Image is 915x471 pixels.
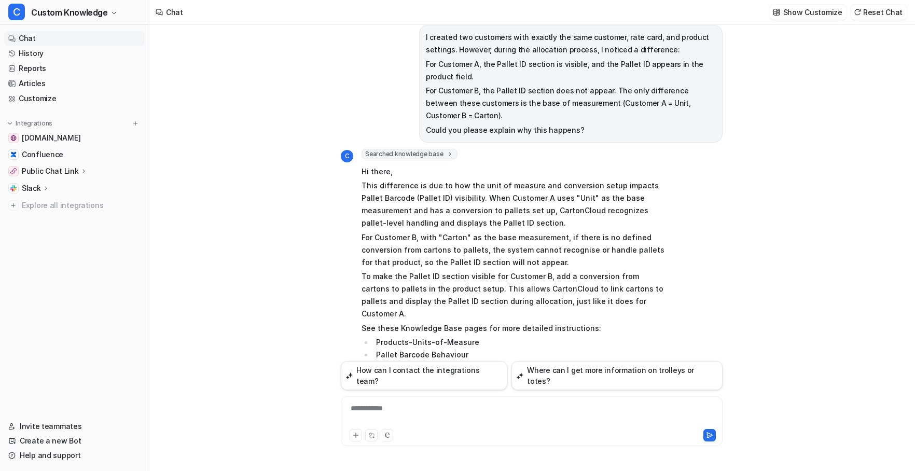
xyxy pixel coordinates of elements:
[341,361,507,390] button: How can I contact the integrations team?
[4,448,145,463] a: Help and support
[362,322,665,335] p: See these Knowledge Base pages for more detailed instructions:
[4,61,145,76] a: Reports
[362,270,665,320] p: To make the Pallet ID section visible for Customer B, add a conversion from cartons to pallets in...
[426,85,716,122] p: For Customer B, the Pallet ID section does not appear. The only difference between these customer...
[426,124,716,136] p: Could you please explain why this happens?
[4,46,145,61] a: History
[770,5,847,20] button: Show Customize
[511,361,723,390] button: Where can I get more information on trolleys or totes?
[16,119,52,128] p: Integrations
[166,7,183,18] div: Chat
[132,120,139,127] img: menu_add.svg
[10,185,17,191] img: Slack
[22,166,79,176] p: Public Chat Link
[10,135,17,141] img: help.cartoncloud.com
[4,419,145,434] a: Invite teammates
[4,131,145,145] a: help.cartoncloud.com[DOMAIN_NAME]
[4,147,145,162] a: ConfluenceConfluence
[22,183,41,193] p: Slack
[22,149,63,160] span: Confluence
[4,91,145,106] a: Customize
[426,31,716,56] p: I created two customers with exactly the same customer, rate card, and product settings. However,...
[4,31,145,46] a: Chat
[373,349,665,361] li: Pallet Barcode Behaviour
[362,231,665,269] p: For Customer B, with "Carton" as the base measurement, if there is no defined conversion from car...
[362,165,665,178] p: Hi there,
[362,149,457,159] span: Searched knowledge base
[362,179,665,229] p: This difference is due to how the unit of measure and conversion setup impacts Pallet Barcode (Pa...
[10,151,17,158] img: Confluence
[6,120,13,127] img: expand menu
[854,8,861,16] img: reset
[4,118,56,129] button: Integrations
[773,8,780,16] img: customize
[31,5,108,20] span: Custom Knowledge
[373,336,665,349] li: Products-Units-of-Measure
[4,76,145,91] a: Articles
[22,133,80,143] span: [DOMAIN_NAME]
[426,58,716,83] p: For Customer A, the Pallet ID section is visible, and the Pallet ID appears in the product field.
[851,5,907,20] button: Reset Chat
[22,197,141,214] span: Explore all integrations
[783,7,842,18] p: Show Customize
[8,4,25,20] span: C
[10,168,17,174] img: Public Chat Link
[8,200,19,211] img: explore all integrations
[4,198,145,213] a: Explore all integrations
[4,434,145,448] a: Create a new Bot
[341,150,353,162] span: C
